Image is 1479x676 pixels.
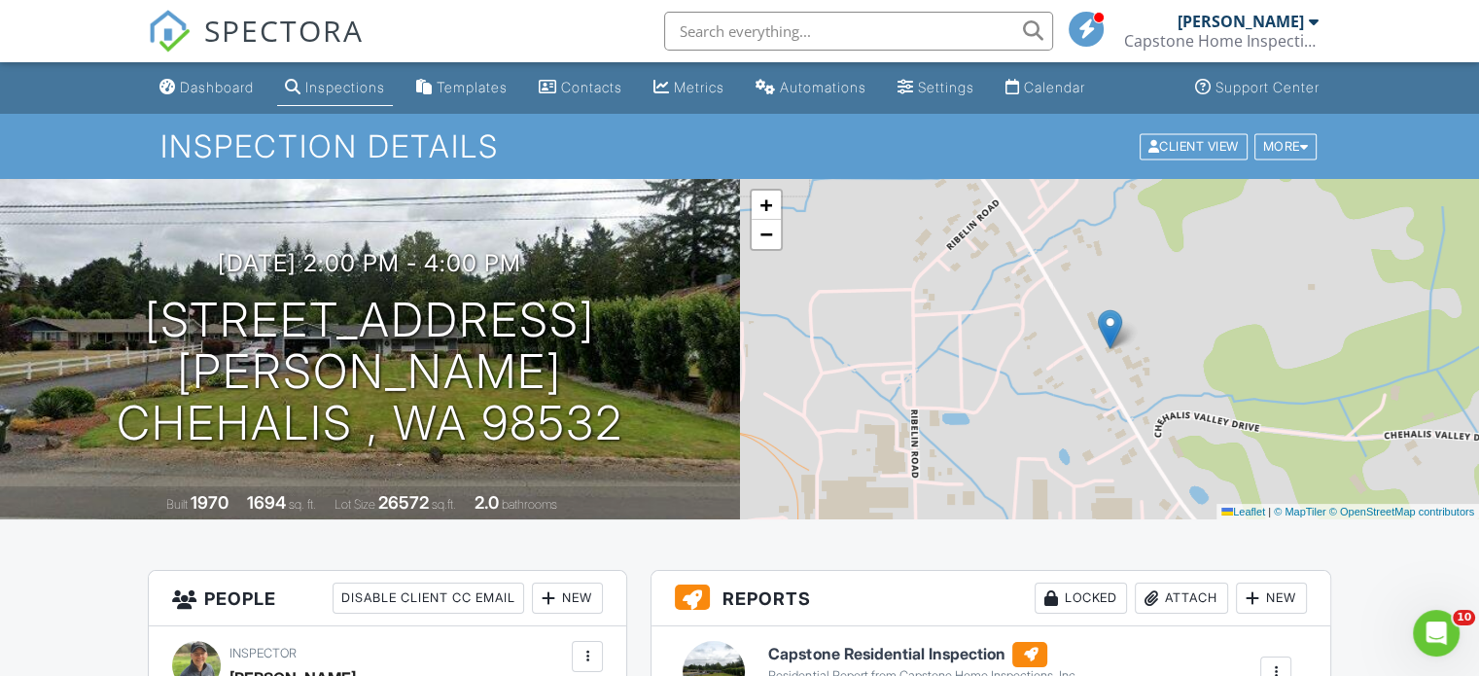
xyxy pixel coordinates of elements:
span: − [759,222,772,246]
h3: Reports [651,571,1330,626]
div: [PERSON_NAME] [1178,12,1304,31]
div: New [1236,583,1307,614]
span: | [1268,506,1271,517]
div: Automations [780,79,866,95]
div: 2.0 [475,492,499,513]
div: Locked [1035,583,1127,614]
a: Zoom out [752,220,781,249]
h1: [STREET_ADDRESS][PERSON_NAME] Chehalis , Wa 98532 [31,295,709,448]
a: © MapTiler [1274,506,1326,517]
span: 10 [1453,610,1475,625]
div: Dashboard [180,79,254,95]
div: Support Center [1215,79,1320,95]
a: Zoom in [752,191,781,220]
a: Leaflet [1221,506,1265,517]
div: Contacts [561,79,622,95]
a: Automations (Basic) [748,70,874,106]
div: Templates [437,79,508,95]
iframe: Intercom live chat [1413,610,1460,657]
div: Settings [918,79,974,95]
span: + [759,193,772,217]
div: More [1254,133,1318,160]
span: Lot Size [335,497,375,512]
a: Support Center [1187,70,1327,106]
a: Dashboard [152,70,262,106]
span: Built [166,497,188,512]
a: Settings [890,70,982,106]
div: Metrics [674,79,724,95]
div: Client View [1140,133,1248,160]
a: SPECTORA [148,26,364,67]
div: Capstone Home Inspections Inc. [1124,31,1319,51]
div: Calendar [1024,79,1085,95]
span: SPECTORA [204,10,364,51]
img: The Best Home Inspection Software - Spectora [148,10,191,53]
h1: Inspection Details [160,129,1319,163]
div: New [532,583,603,614]
div: Inspections [305,79,385,95]
div: 26572 [378,492,429,513]
h3: People [149,571,626,626]
span: bathrooms [502,497,557,512]
a: Contacts [531,70,630,106]
span: sq.ft. [432,497,456,512]
h3: [DATE] 2:00 pm - 4:00 pm [218,250,521,276]
a: Templates [408,70,515,106]
input: Search everything... [664,12,1053,51]
a: Metrics [646,70,732,106]
a: Client View [1138,138,1252,153]
div: Attach [1135,583,1228,614]
a: Inspections [277,70,393,106]
span: sq. ft. [289,497,316,512]
div: Disable Client CC Email [333,583,524,614]
div: 1970 [191,492,229,513]
img: Marker [1098,309,1122,349]
span: Inspector [229,646,297,660]
a: © OpenStreetMap contributors [1329,506,1474,517]
div: 1694 [247,492,286,513]
a: Calendar [998,70,1093,106]
h6: Capstone Residential Inspection [768,642,1077,667]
